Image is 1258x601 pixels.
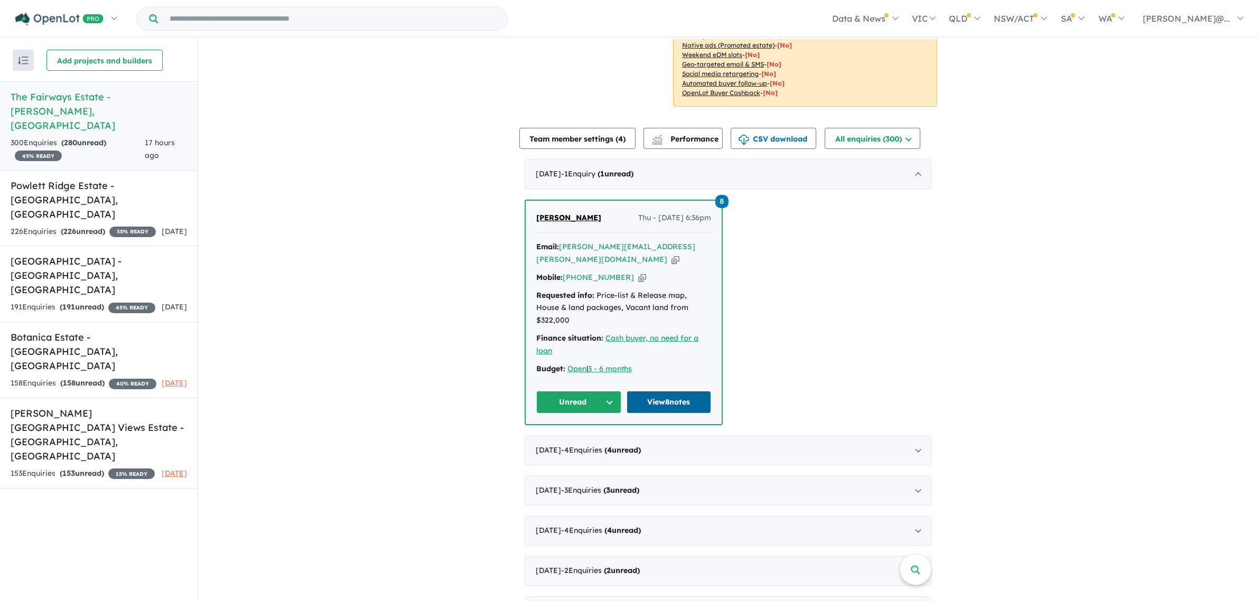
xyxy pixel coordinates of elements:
u: Automated buyer follow-up [682,79,767,87]
span: 8 [715,195,729,208]
button: Unread [536,391,621,414]
a: [PERSON_NAME] [536,212,601,224]
strong: ( unread) [60,468,104,478]
span: 191 [62,302,75,312]
span: 45 % READY [15,151,62,161]
div: [DATE] [525,516,931,546]
a: 8 [715,194,729,208]
span: 35 % READY [109,227,156,237]
u: Social media retargeting [682,70,759,78]
span: 1 [600,169,604,179]
span: [DATE] [162,302,187,312]
strong: ( unread) [598,169,633,179]
span: 280 [64,138,77,147]
strong: ( unread) [604,525,641,535]
span: Performance [654,134,719,144]
a: [PHONE_NUMBER] [563,273,634,282]
span: Thu - [DATE] 6:36pm [638,212,711,224]
span: - 4 Enquir ies [561,445,641,455]
h5: Botanica Estate - [GEOGRAPHIC_DATA] , [GEOGRAPHIC_DATA] [11,330,187,373]
span: 15 % READY [108,468,155,479]
img: sort.svg [18,57,29,64]
span: [PERSON_NAME]@... [1143,13,1230,24]
img: download icon [739,135,749,145]
a: 3 - 6 months [588,364,632,373]
span: 3 [606,485,610,495]
button: CSV download [731,128,816,149]
a: Cash buyer, no need for a loan [536,333,698,355]
img: Openlot PRO Logo White [15,13,104,26]
span: [No] [767,60,781,68]
div: [DATE] [525,476,931,505]
div: | [536,363,711,375]
span: [DATE] [162,468,187,478]
span: 4 [607,445,612,455]
span: - 2 Enquir ies [561,566,640,575]
span: [PERSON_NAME] [536,213,601,222]
u: Weekend eDM slots [682,51,742,59]
img: line-chart.svg [653,135,662,140]
u: Geo-targeted email & SMS [682,60,764,68]
div: 153 Enquir ies [11,467,155,480]
div: [DATE] [525,159,931,189]
input: Try estate name, suburb, builder or developer [160,7,505,30]
span: 40 % READY [109,379,156,389]
button: Add projects and builders [46,50,163,71]
button: All enquiries (300) [825,128,920,149]
span: 158 [63,378,76,388]
strong: Mobile: [536,273,563,282]
span: [No] [763,89,778,97]
span: [No] [761,70,776,78]
h5: [GEOGRAPHIC_DATA] - [GEOGRAPHIC_DATA] , [GEOGRAPHIC_DATA] [11,254,187,297]
span: - 1 Enquir y [561,169,633,179]
strong: ( unread) [603,485,639,495]
span: 2 [607,566,611,575]
button: Team member settings (4) [519,128,636,149]
strong: ( unread) [604,445,641,455]
div: 226 Enquir ies [11,226,156,238]
strong: ( unread) [61,227,105,236]
div: 300 Enquir ies [11,137,145,162]
h5: The Fairways Estate - [PERSON_NAME] , [GEOGRAPHIC_DATA] [11,90,187,133]
img: bar-chart.svg [652,138,663,145]
div: 191 Enquir ies [11,301,155,314]
strong: Requested info: [536,290,594,300]
span: [DATE] [162,378,187,388]
span: 4 [607,525,612,535]
u: Native ads (Promoted estate) [682,41,775,49]
button: Performance [644,128,723,149]
span: - 3 Enquir ies [561,485,639,495]
strong: Budget: [536,364,565,373]
strong: ( unread) [60,302,104,312]
h5: [PERSON_NAME][GEOGRAPHIC_DATA] Views Estate - [GEOGRAPHIC_DATA] , [GEOGRAPHIC_DATA] [11,406,187,463]
strong: ( unread) [61,138,106,147]
h5: Powlett Ridge Estate - [GEOGRAPHIC_DATA] , [GEOGRAPHIC_DATA] [11,179,187,221]
span: 45 % READY [108,303,155,313]
span: 226 [63,227,76,236]
span: [No] [770,79,785,87]
u: OpenLot Buyer Cashback [682,89,760,97]
a: View8notes [627,391,712,414]
div: [DATE] [525,556,931,586]
strong: Email: [536,242,559,251]
span: - 4 Enquir ies [561,525,641,535]
div: [DATE] [525,436,931,465]
a: [PERSON_NAME][EMAIL_ADDRESS][PERSON_NAME][DOMAIN_NAME] [536,242,695,264]
div: Price-list & Release map, House & land packages, Vacant land from $322,000 [536,289,711,327]
span: 17 hours ago [145,138,175,160]
div: 158 Enquir ies [11,377,156,390]
strong: Finance situation: [536,333,603,343]
strong: ( unread) [60,378,105,388]
span: [DATE] [162,227,187,236]
strong: ( unread) [604,566,640,575]
span: 153 [62,468,75,478]
span: 4 [618,134,623,144]
button: Copy [672,254,679,265]
span: [No] [745,51,760,59]
button: Copy [638,272,646,283]
a: Open [567,364,586,373]
span: [No] [777,41,792,49]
